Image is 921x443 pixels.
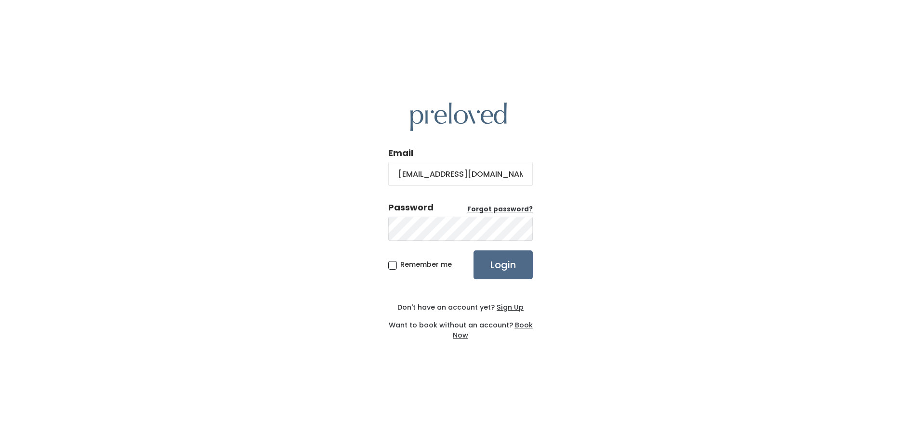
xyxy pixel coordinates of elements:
span: Remember me [400,260,452,269]
input: Login [474,250,533,279]
div: Don't have an account yet? [388,302,533,313]
div: Want to book without an account? [388,313,533,340]
a: Sign Up [495,302,524,312]
div: Password [388,201,434,214]
img: preloved logo [410,103,507,131]
u: Sign Up [497,302,524,312]
label: Email [388,147,413,159]
a: Forgot password? [467,205,533,214]
a: Book Now [453,320,533,340]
